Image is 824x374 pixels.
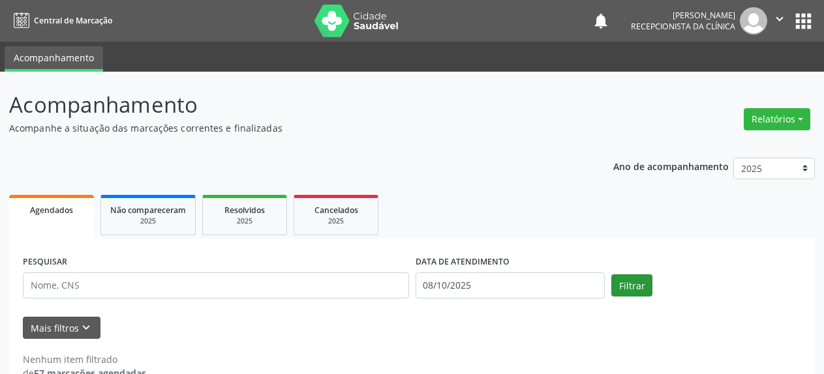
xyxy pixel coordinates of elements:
span: Central de Marcação [34,15,112,26]
div: [PERSON_NAME] [631,10,735,21]
i:  [772,12,787,26]
span: Recepcionista da clínica [631,21,735,32]
a: Acompanhamento [5,46,103,72]
label: DATA DE ATENDIMENTO [416,252,510,272]
button: Relatórios [744,108,810,130]
input: Selecione um intervalo [416,272,605,298]
button: Mais filtroskeyboard_arrow_down [23,317,100,339]
div: 2025 [303,216,369,226]
p: Acompanhamento [9,89,573,121]
p: Acompanhe a situação das marcações correntes e finalizadas [9,121,573,135]
span: Não compareceram [110,205,186,216]
img: img [740,7,767,35]
span: Agendados [30,205,73,216]
div: 2025 [212,216,277,226]
span: Cancelados [314,205,358,216]
button: notifications [592,12,610,30]
button: apps [792,10,815,33]
a: Central de Marcação [9,10,112,31]
div: 2025 [110,216,186,226]
p: Ano de acompanhamento [613,158,729,174]
button:  [767,7,792,35]
span: Resolvidos [224,205,265,216]
div: Nenhum item filtrado [23,352,146,366]
i: keyboard_arrow_down [79,321,93,335]
input: Nome, CNS [23,272,409,298]
button: Filtrar [611,274,652,296]
label: PESQUISAR [23,252,67,272]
